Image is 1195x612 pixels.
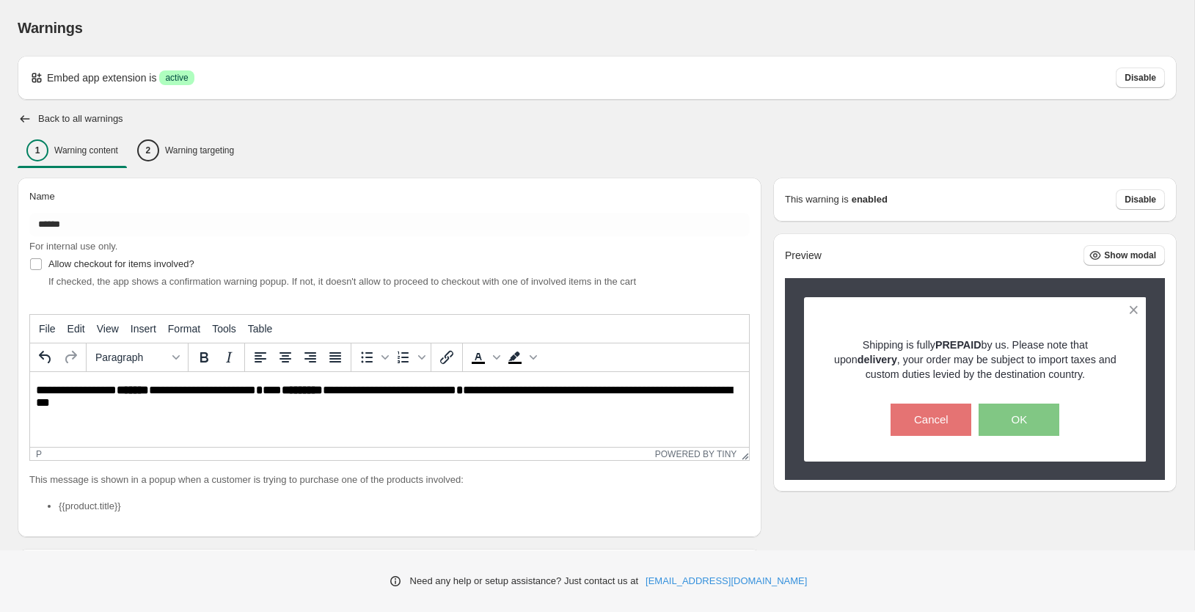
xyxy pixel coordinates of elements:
span: Tools [212,323,236,335]
span: Name [29,191,55,202]
button: Justify [323,345,348,370]
div: Background color [503,345,539,370]
div: 1 [26,139,48,161]
span: Disable [1125,194,1156,205]
span: Warnings [18,20,83,36]
p: This warning is [785,192,849,207]
p: Embed app extension is [47,70,156,85]
strong: enabled [852,192,888,207]
strong: delivery [858,354,897,365]
button: Bold [191,345,216,370]
p: Warning content [54,145,118,156]
a: [EMAIL_ADDRESS][DOMAIN_NAME] [646,574,807,589]
span: Edit [67,323,85,335]
span: Table [248,323,272,335]
button: Align left [248,345,273,370]
button: OK [979,404,1059,436]
div: 2 [137,139,159,161]
button: Align center [273,345,298,370]
div: p [36,449,42,459]
span: Paragraph [95,351,167,363]
button: Cancel [891,404,971,436]
span: For internal use only. [29,241,117,252]
h2: Preview [785,249,822,262]
button: Formats [89,345,185,370]
p: Shipping is fully by us. Please note that upon , your order may be subject to import taxes and cu... [830,338,1121,382]
button: Disable [1116,189,1165,210]
button: Undo [33,345,58,370]
span: Allow checkout for items involved? [48,258,194,269]
p: Warning targeting [165,145,234,156]
span: Show modal [1104,249,1156,261]
span: If checked, the app shows a confirmation warning popup. If not, it doesn't allow to proceed to ch... [48,276,636,287]
li: {{product.title}} [59,499,750,514]
a: Powered by Tiny [655,449,737,459]
h2: Back to all warnings [38,113,123,125]
div: Numbered list [391,345,428,370]
button: Align right [298,345,323,370]
button: Redo [58,345,83,370]
iframe: Rich Text Area [30,372,749,447]
span: Format [168,323,200,335]
p: This message is shown in a popup when a customer is trying to purchase one of the products involved: [29,473,750,487]
span: View [97,323,119,335]
div: Resize [737,448,749,460]
button: Disable [1116,68,1165,88]
span: File [39,323,56,335]
span: active [165,72,188,84]
button: Show modal [1083,245,1165,266]
button: Italic [216,345,241,370]
span: Disable [1125,72,1156,84]
button: 1Warning content [18,135,127,166]
div: Bullet list [354,345,391,370]
button: 2Warning targeting [128,135,243,166]
strong: PREPAID [935,339,982,351]
div: Text color [466,345,503,370]
button: Insert/edit link [434,345,459,370]
span: Insert [131,323,156,335]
